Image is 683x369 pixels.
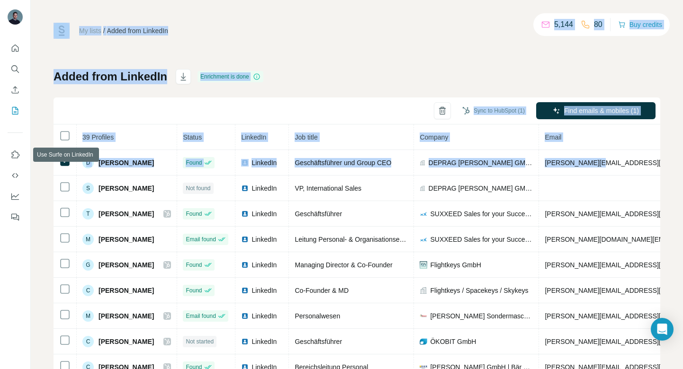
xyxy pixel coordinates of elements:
span: [PERSON_NAME] [99,235,154,244]
div: S [82,183,94,194]
span: Flightkeys / Spacekeys / Skykeys [430,286,528,295]
span: LinkedIn [252,337,277,346]
span: Personalwesen [295,312,340,320]
div: C [82,336,94,347]
img: LinkedIn logo [241,261,249,269]
img: LinkedIn logo [241,312,249,320]
span: LinkedIn [252,209,277,219]
span: DEPRAG [PERSON_NAME] GMBH u. CO. KG [429,184,533,193]
span: Geschäftsführer [295,210,342,218]
span: [PERSON_NAME] Sondermaschinen GmbH [430,311,533,321]
span: [PERSON_NAME] [99,260,154,270]
img: LinkedIn logo [241,184,249,192]
span: Found [186,286,202,295]
span: Geschäftsführer und Group CEO [295,159,391,167]
button: Use Surfe API [8,167,23,184]
span: LinkedIn [241,133,266,141]
p: 5,144 [554,19,573,30]
div: Added from LinkedIn [107,26,168,35]
img: company-logo [420,210,427,218]
img: company-logo [420,236,427,243]
button: Dashboard [8,188,23,205]
div: D [82,157,94,168]
span: Flightkeys GmbH [430,260,481,270]
span: Email found [186,235,216,244]
div: G [82,259,94,271]
div: Open Intercom Messenger [651,318,674,341]
span: [PERSON_NAME] [99,311,154,321]
span: LinkedIn [252,260,277,270]
a: My lists [79,27,101,35]
span: Email found [186,312,216,320]
span: Managing Director & Co-Founder [295,261,392,269]
span: LinkedIn [252,311,277,321]
span: [PERSON_NAME] [99,286,154,295]
span: Leitung Personal- & Organisationsentwicklung [295,236,430,243]
span: Geschäftsführer [295,338,342,345]
div: M [82,234,94,245]
div: C [82,285,94,296]
p: 80 [594,19,602,30]
span: LinkedIn [252,184,277,193]
h1: Added from LinkedIn [54,69,167,84]
span: Found [186,158,202,167]
span: Not started [186,337,214,346]
button: Enrich CSV [8,81,23,98]
span: Found [186,261,202,269]
img: LinkedIn logo [241,210,249,218]
span: Co-Founder & MD [295,287,349,294]
span: Find emails & mobiles (1) [564,106,639,115]
span: SUXXEED Sales for your Success GmbH [430,235,533,244]
span: Company [420,133,448,141]
button: Sync to HubSpot (1) [456,104,531,118]
img: LinkedIn logo [241,159,249,167]
span: Status [183,133,202,141]
span: LinkedIn [252,158,277,167]
button: Buy credits [618,18,662,31]
img: LinkedIn logo [241,287,249,294]
button: Use Surfe on LinkedIn [8,146,23,163]
img: Surfe Logo [54,23,70,39]
span: ÖKOBIT GmbH [430,337,476,346]
span: Found [186,210,202,218]
span: [PERSON_NAME] [99,209,154,219]
img: LinkedIn logo [241,236,249,243]
span: VP, International Sales [295,184,361,192]
button: My lists [8,102,23,119]
span: LinkedIn [252,286,277,295]
span: DEPRAG [PERSON_NAME] GMBH u. CO. KG [429,158,533,167]
button: Search [8,61,23,78]
span: SUXXEED Sales for your Success GmbH [430,209,533,219]
div: T [82,208,94,220]
img: company-logo [420,312,427,320]
span: Job title [295,133,317,141]
span: [PERSON_NAME] [99,184,154,193]
div: Enrichment is done [198,71,263,82]
img: company-logo [420,261,427,269]
button: Feedback [8,209,23,226]
div: M [82,310,94,322]
span: LinkedIn [252,235,277,244]
span: [PERSON_NAME] [99,158,154,167]
span: Email [545,133,561,141]
img: company-logo [420,338,427,345]
span: [PERSON_NAME] [99,337,154,346]
button: Quick start [8,40,23,57]
img: LinkedIn logo [241,338,249,345]
li: / [103,26,105,35]
span: Not found [186,184,210,193]
button: Find emails & mobiles (1) [536,102,656,119]
span: 39 Profiles [82,133,114,141]
img: Avatar [8,9,23,25]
